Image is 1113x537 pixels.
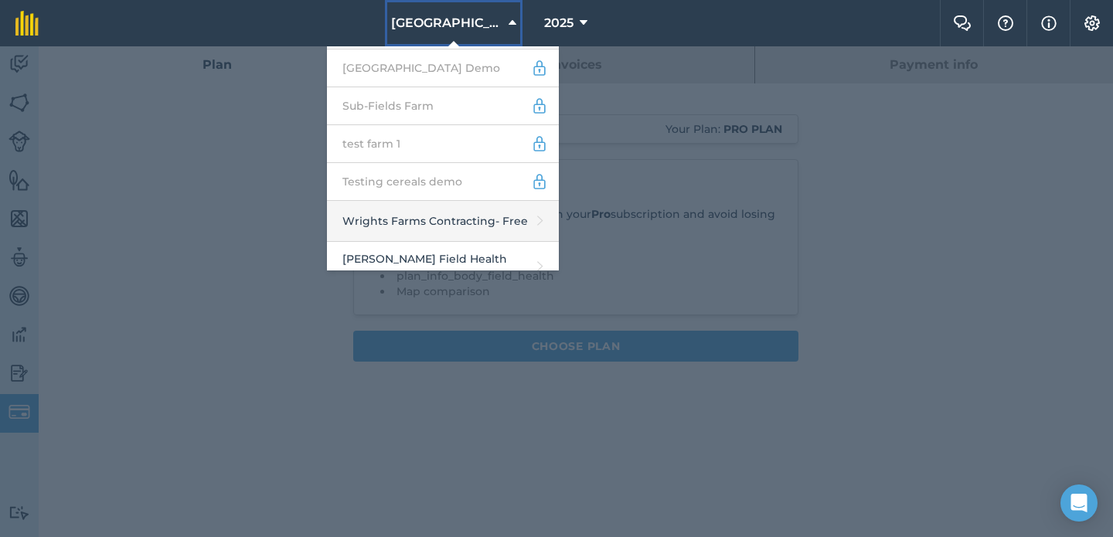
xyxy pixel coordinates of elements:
img: svg+xml;base64,PD94bWwgdmVyc2lvbj0iMS4wIiBlbmNvZGluZz0idXRmLTgiPz4KPCEtLSBHZW5lcmF0b3I6IEFkb2JlIE... [531,59,548,77]
a: Sub-Fields Farm [327,87,559,125]
span: [GEOGRAPHIC_DATA] [391,14,502,32]
img: svg+xml;base64,PHN2ZyB4bWxucz0iaHR0cDovL3d3dy53My5vcmcvMjAwMC9zdmciIHdpZHRoPSIxNyIgaGVpZ2h0PSIxNy... [1041,14,1057,32]
img: A question mark icon [996,15,1015,31]
a: Testing cereals demo [327,163,559,201]
a: Wrights Farms Contracting- Free [327,201,559,242]
img: A cog icon [1083,15,1101,31]
img: svg+xml;base64,PD94bWwgdmVyc2lvbj0iMS4wIiBlbmNvZGluZz0idXRmLTgiPz4KPCEtLSBHZW5lcmF0b3I6IEFkb2JlIE... [531,172,548,191]
img: Two speech bubbles overlapping with the left bubble in the forefront [953,15,972,31]
img: fieldmargin Logo [15,11,39,36]
img: svg+xml;base64,PD94bWwgdmVyc2lvbj0iMS4wIiBlbmNvZGluZz0idXRmLTgiPz4KPCEtLSBHZW5lcmF0b3I6IEFkb2JlIE... [531,134,548,153]
div: Open Intercom Messenger [1060,484,1098,522]
a: test farm 1 [327,125,559,163]
a: [PERSON_NAME] Field Health DEMO- Free [327,242,559,292]
span: 2025 [544,14,574,32]
a: [GEOGRAPHIC_DATA] Demo [327,49,559,87]
img: svg+xml;base64,PD94bWwgdmVyc2lvbj0iMS4wIiBlbmNvZGluZz0idXRmLTgiPz4KPCEtLSBHZW5lcmF0b3I6IEFkb2JlIE... [531,97,548,115]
